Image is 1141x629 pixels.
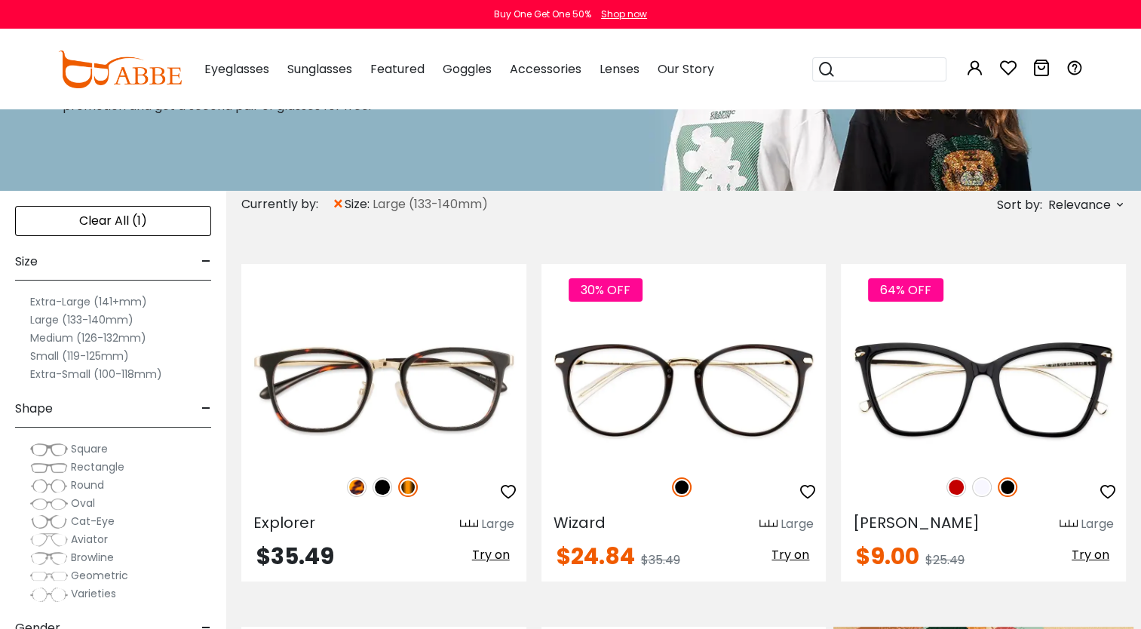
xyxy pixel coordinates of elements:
[1072,546,1109,563] span: Try on
[554,512,606,533] span: Wizard
[601,8,647,21] div: Shop now
[641,551,680,569] span: $35.49
[71,477,104,492] span: Round
[925,551,965,569] span: $25.49
[58,51,182,88] img: abbeglasses.com
[30,329,146,347] label: Medium (126-132mm)
[71,586,116,601] span: Varieties
[1081,515,1114,533] div: Large
[241,318,526,461] img: Tortoise Explorer - Metal ,Adjust Nose Pads
[30,496,68,511] img: Oval.png
[541,318,827,461] img: Black Wizard - Metal ,Universal Bridge Fit
[557,540,635,572] span: $24.84
[30,347,129,365] label: Small (119-125mm)
[468,545,514,565] button: Try on
[204,60,269,78] span: Eyeglasses
[30,514,68,529] img: Cat-Eye.png
[856,540,919,572] span: $9.00
[30,460,68,475] img: Rectangle.png
[345,195,373,213] span: size:
[256,540,334,572] span: $35.49
[759,519,778,530] img: size ruler
[600,60,640,78] span: Lenses
[868,278,943,302] span: 64% OFF
[460,519,478,530] img: size ruler
[494,8,591,21] div: Buy One Get One 50%
[347,477,367,497] img: Leopard
[201,244,211,280] span: -
[15,206,211,236] div: Clear All (1)
[946,477,966,497] img: Red
[30,365,162,383] label: Extra-Small (100-118mm)
[658,60,714,78] span: Our Story
[771,546,809,563] span: Try on
[201,391,211,427] span: -
[1048,192,1111,219] span: Relevance
[373,195,488,213] span: Large (133-140mm)
[71,532,108,547] span: Aviator
[15,244,38,280] span: Size
[972,477,992,497] img: Translucent
[30,569,68,584] img: Geometric.png
[398,477,418,497] img: Tortoise
[71,550,114,565] span: Browline
[71,459,124,474] span: Rectangle
[481,515,514,533] div: Large
[510,60,581,78] span: Accessories
[853,512,980,533] span: [PERSON_NAME]
[30,478,68,493] img: Round.png
[569,278,643,302] span: 30% OFF
[30,532,68,548] img: Aviator.png
[30,293,147,311] label: Extra-Large (141+mm)
[370,60,425,78] span: Featured
[30,311,133,329] label: Large (133-140mm)
[443,60,492,78] span: Goggles
[841,318,1126,461] img: Black Gosse - Acetate,Metal ,Universal Bridge Fit
[71,441,108,456] span: Square
[30,551,68,566] img: Browline.png
[998,477,1017,497] img: Black
[30,587,68,603] img: Varieties.png
[253,512,315,533] span: Explorer
[594,8,647,20] a: Shop now
[71,514,115,529] span: Cat-Eye
[767,545,814,565] button: Try on
[1067,545,1114,565] button: Try on
[30,442,68,457] img: Square.png
[287,60,352,78] span: Sunglasses
[71,568,128,583] span: Geometric
[15,391,53,427] span: Shape
[1060,519,1078,530] img: size ruler
[472,546,510,563] span: Try on
[332,191,345,218] span: ×
[997,196,1042,213] span: Sort by:
[241,191,332,218] div: Currently by:
[71,496,95,511] span: Oval
[373,477,392,497] img: Black
[781,515,814,533] div: Large
[672,477,692,497] img: Black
